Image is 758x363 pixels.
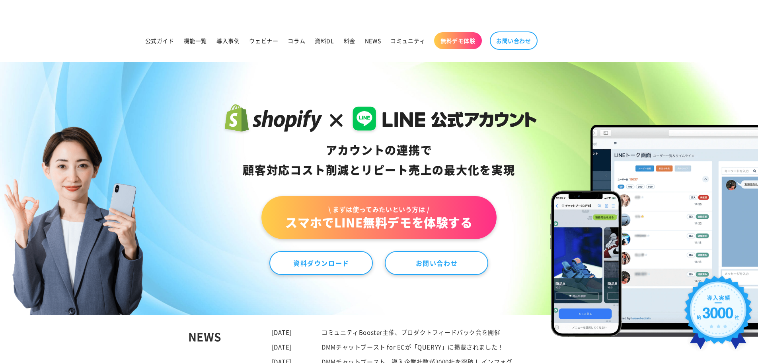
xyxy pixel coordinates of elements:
[322,343,504,351] a: DMMチャットブースト for ECが「QUERYY」に掲載されました！
[283,32,310,49] a: コラム
[339,32,360,49] a: 料金
[344,37,355,44] span: 料金
[140,32,179,49] a: 公式ガイド
[490,31,538,50] a: お問い合わせ
[261,196,496,239] a: \ まずは使ってみたいという方は /スマホでLINE無料デモを体験する
[145,37,174,44] span: 公式ガイド
[390,37,425,44] span: コミュニティ
[288,37,305,44] span: コラム
[680,272,756,359] img: 導入実績約3000社
[315,37,334,44] span: 資料DL
[434,32,482,49] a: 無料デモ体験
[269,251,373,275] a: 資料ダウンロード
[244,32,283,49] a: ウェビナー
[322,328,500,336] a: コミュニティBooster主催、プロダクトフィードバック会を開催
[216,37,240,44] span: 導入事例
[184,37,207,44] span: 機能一覧
[212,32,244,49] a: 導入事例
[440,37,475,44] span: 無料デモ体験
[385,251,488,275] a: お問い合わせ
[249,37,278,44] span: ウェビナー
[386,32,430,49] a: コミュニティ
[360,32,386,49] a: NEWS
[179,32,212,49] a: 機能一覧
[310,32,339,49] a: 資料DL
[496,37,531,44] span: お問い合わせ
[272,343,292,351] time: [DATE]
[365,37,381,44] span: NEWS
[221,140,537,180] div: アカウントの連携で 顧客対応コスト削減と リピート売上の 最大化を実現
[272,328,292,336] time: [DATE]
[285,205,472,214] span: \ まずは使ってみたいという方は /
